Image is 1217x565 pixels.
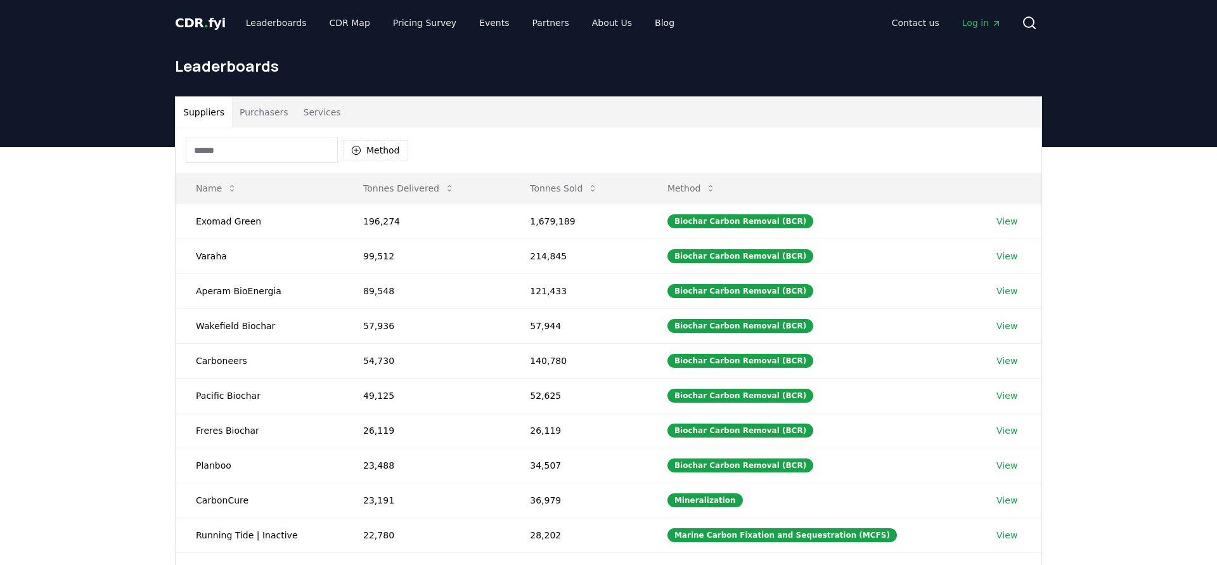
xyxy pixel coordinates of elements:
[383,11,467,34] a: Pricing Survey
[510,343,647,378] td: 140,780
[186,176,247,201] button: Name
[343,517,510,552] td: 22,780
[996,215,1017,228] a: View
[176,97,232,127] button: Suppliers
[882,11,950,34] a: Contact us
[343,448,510,483] td: 23,488
[176,483,343,517] td: CarbonCure
[996,459,1017,472] a: View
[667,458,813,472] div: Biochar Carbon Removal (BCR)
[469,11,519,34] a: Events
[176,413,343,448] td: Freres Biochar
[510,204,647,238] td: 1,679,189
[996,529,1017,542] a: View
[582,11,642,34] a: About Us
[236,11,685,34] nav: Main
[996,250,1017,263] a: View
[510,483,647,517] td: 36,979
[510,517,647,552] td: 28,202
[175,15,226,30] span: CDR fyi
[667,354,813,368] div: Biochar Carbon Removal (BCR)
[343,238,510,273] td: 99,512
[645,11,685,34] a: Blog
[996,424,1017,437] a: View
[996,494,1017,507] a: View
[996,354,1017,367] a: View
[510,448,647,483] td: 34,507
[667,424,813,438] div: Biochar Carbon Removal (BCR)
[176,517,343,552] td: Running Tide | Inactive
[236,11,317,34] a: Leaderboards
[343,378,510,413] td: 49,125
[952,11,1012,34] a: Log in
[176,343,343,378] td: Carboneers
[176,448,343,483] td: Planboo
[176,273,343,308] td: Aperam BioEnergia
[343,413,510,448] td: 26,119
[343,204,510,238] td: 196,274
[510,273,647,308] td: 121,433
[353,176,465,201] button: Tonnes Delivered
[520,176,608,201] button: Tonnes Sold
[882,11,1012,34] nav: Main
[176,308,343,343] td: Wakefield Biochar
[996,320,1017,332] a: View
[175,56,1042,76] h1: Leaderboards
[667,528,897,542] div: Marine Carbon Fixation and Sequestration (MCFS)
[962,16,1001,29] span: Log in
[343,483,510,517] td: 23,191
[667,214,813,228] div: Biochar Carbon Removal (BCR)
[657,176,726,201] button: Method
[176,238,343,273] td: Varaha
[319,11,380,34] a: CDR Map
[204,15,209,30] span: .
[343,308,510,343] td: 57,936
[343,343,510,378] td: 54,730
[510,308,647,343] td: 57,944
[667,249,813,263] div: Biochar Carbon Removal (BCR)
[296,97,349,127] button: Services
[175,14,226,32] a: CDR.fyi
[667,389,813,403] div: Biochar Carbon Removal (BCR)
[343,140,408,160] button: Method
[667,319,813,333] div: Biochar Carbon Removal (BCR)
[667,493,743,507] div: Mineralization
[996,285,1017,297] a: View
[510,413,647,448] td: 26,119
[522,11,579,34] a: Partners
[176,204,343,238] td: Exomad Green
[667,284,813,298] div: Biochar Carbon Removal (BCR)
[232,97,296,127] button: Purchasers
[343,273,510,308] td: 89,548
[510,238,647,273] td: 214,845
[510,378,647,413] td: 52,625
[176,378,343,413] td: Pacific Biochar
[996,389,1017,402] a: View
